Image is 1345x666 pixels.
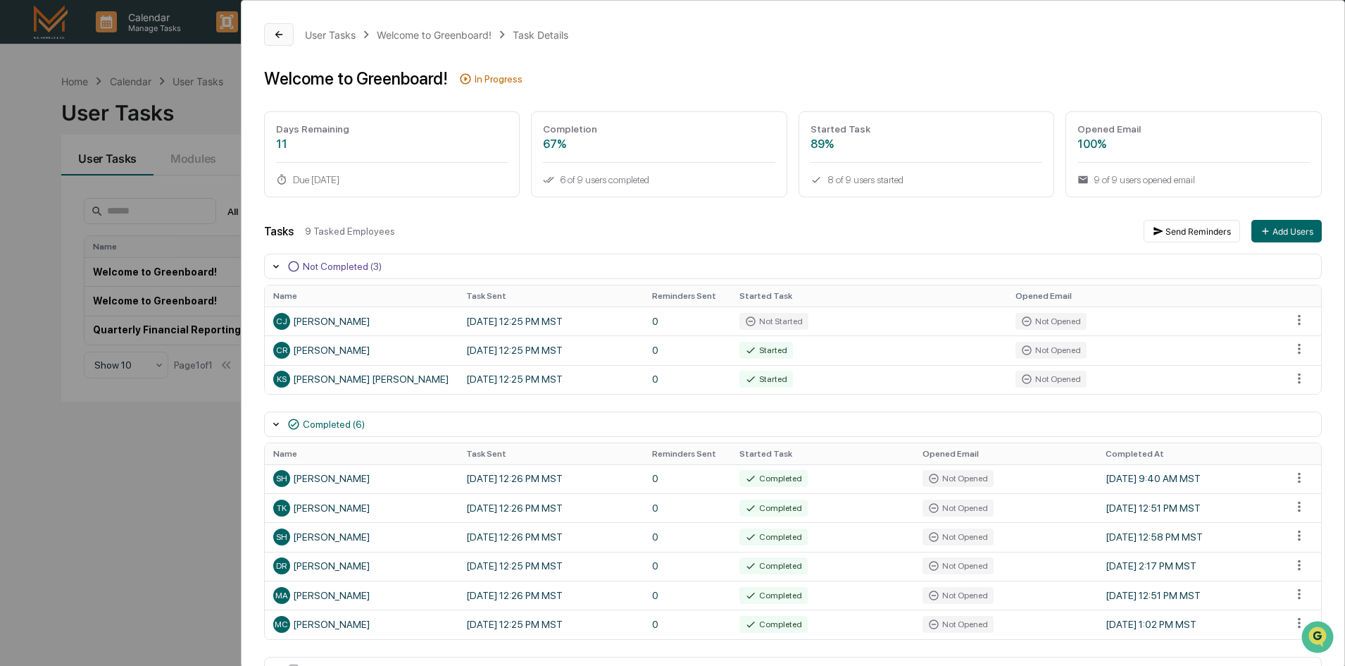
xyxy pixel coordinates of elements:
div: Welcome to Greenboard! [377,29,492,41]
button: Send Reminders [1144,220,1240,242]
th: Name [265,285,458,307]
th: Started Task [731,285,1007,307]
div: 🖐️ [14,179,25,190]
div: Not Opened [922,557,994,574]
div: [PERSON_NAME] [273,342,449,359]
td: [DATE] 9:40 AM MST [1097,464,1283,493]
div: Days Remaining [276,123,508,135]
div: Completed [739,500,808,517]
div: Task Details [513,29,568,41]
td: [DATE] 12:25 PM MST [458,335,644,364]
span: SH [276,474,287,483]
th: Task Sent [458,443,644,464]
span: MA [275,591,288,600]
div: Not Opened [1015,313,1087,330]
div: [PERSON_NAME] [PERSON_NAME] [273,371,449,388]
th: Reminders Sent [644,443,731,464]
span: CR [276,345,287,355]
img: 1746055101610-c473b297-6a78-478c-a979-82029cc54cd1 [14,108,39,133]
span: MC [275,619,288,629]
a: 🔎Data Lookup [8,199,94,224]
td: [DATE] 12:26 PM MST [458,493,644,522]
th: Name [265,443,458,464]
a: Powered byPylon [99,238,170,249]
div: Not Started [739,313,808,330]
td: 0 [644,493,731,522]
div: In Progress [475,73,523,85]
div: [PERSON_NAME] [273,529,449,545]
div: Opened Email [1077,123,1310,135]
td: 0 [644,610,731,639]
a: 🗄️Attestations [96,172,180,197]
div: Tasks [264,225,294,238]
div: 6 of 9 users completed [543,174,775,185]
div: Completed (6) [303,419,365,430]
div: Due [DATE] [276,174,508,185]
td: [DATE] 12:26 PM MST [458,464,644,493]
td: [DATE] 12:25 PM MST [458,610,644,639]
td: [DATE] 1:02 PM MST [1097,610,1283,639]
div: [PERSON_NAME] [273,587,449,604]
div: Not Completed (3) [303,261,382,272]
td: [DATE] 12:51 PM MST [1097,581,1283,610]
td: [DATE] 12:51 PM MST [1097,493,1283,522]
th: Opened Email [1007,285,1283,307]
th: Started Task [731,443,914,464]
td: [DATE] 12:25 PM MST [458,365,644,394]
span: Attestations [116,178,175,192]
td: [DATE] 12:25 PM MST [458,552,644,581]
div: [PERSON_NAME] [273,470,449,487]
td: 0 [644,581,731,610]
div: 100% [1077,137,1310,151]
div: 8 of 9 users started [811,174,1043,185]
td: [DATE] 12:26 PM MST [458,522,644,551]
div: Completed [739,470,808,487]
button: Start new chat [239,112,256,129]
div: Not Opened [922,587,994,604]
div: Started Task [811,123,1043,135]
a: 🖐️Preclearance [8,172,96,197]
td: 0 [644,552,731,581]
div: 11 [276,137,508,151]
div: [PERSON_NAME] [273,500,449,517]
td: [DATE] 12:58 PM MST [1097,522,1283,551]
div: 9 of 9 users opened email [1077,174,1310,185]
div: Not Opened [922,470,994,487]
span: SH [276,532,287,542]
div: Not Opened [1015,371,1087,388]
button: Add Users [1251,220,1322,242]
th: Reminders Sent [644,285,731,307]
div: 🔎 [14,206,25,217]
div: Not Opened [922,529,994,545]
td: 0 [644,307,731,335]
div: Start new chat [48,108,231,122]
td: [DATE] 12:26 PM MST [458,581,644,610]
td: [DATE] 2:17 PM MST [1097,552,1283,581]
td: 0 [644,522,731,551]
td: 0 [644,365,731,394]
span: Pylon [140,239,170,249]
p: How can we help? [14,30,256,52]
div: 67% [543,137,775,151]
span: KS [277,374,287,384]
div: [PERSON_NAME] [273,313,449,330]
div: Not Opened [1015,342,1087,359]
th: Opened Email [914,443,1097,464]
iframe: Open customer support [1300,619,1338,658]
div: Started [739,342,793,359]
div: Completed [739,529,808,545]
span: Preclearance [28,178,91,192]
td: 0 [644,335,731,364]
span: DR [276,561,287,571]
div: Completed [739,616,808,633]
div: We're available if you need us! [48,122,178,133]
div: Completed [739,587,808,604]
div: [PERSON_NAME] [273,557,449,574]
div: [PERSON_NAME] [273,616,449,633]
span: Data Lookup [28,204,89,218]
div: Welcome to Greenboard! [264,68,448,89]
span: CJ [276,316,287,326]
div: 9 Tasked Employees [305,226,1132,237]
